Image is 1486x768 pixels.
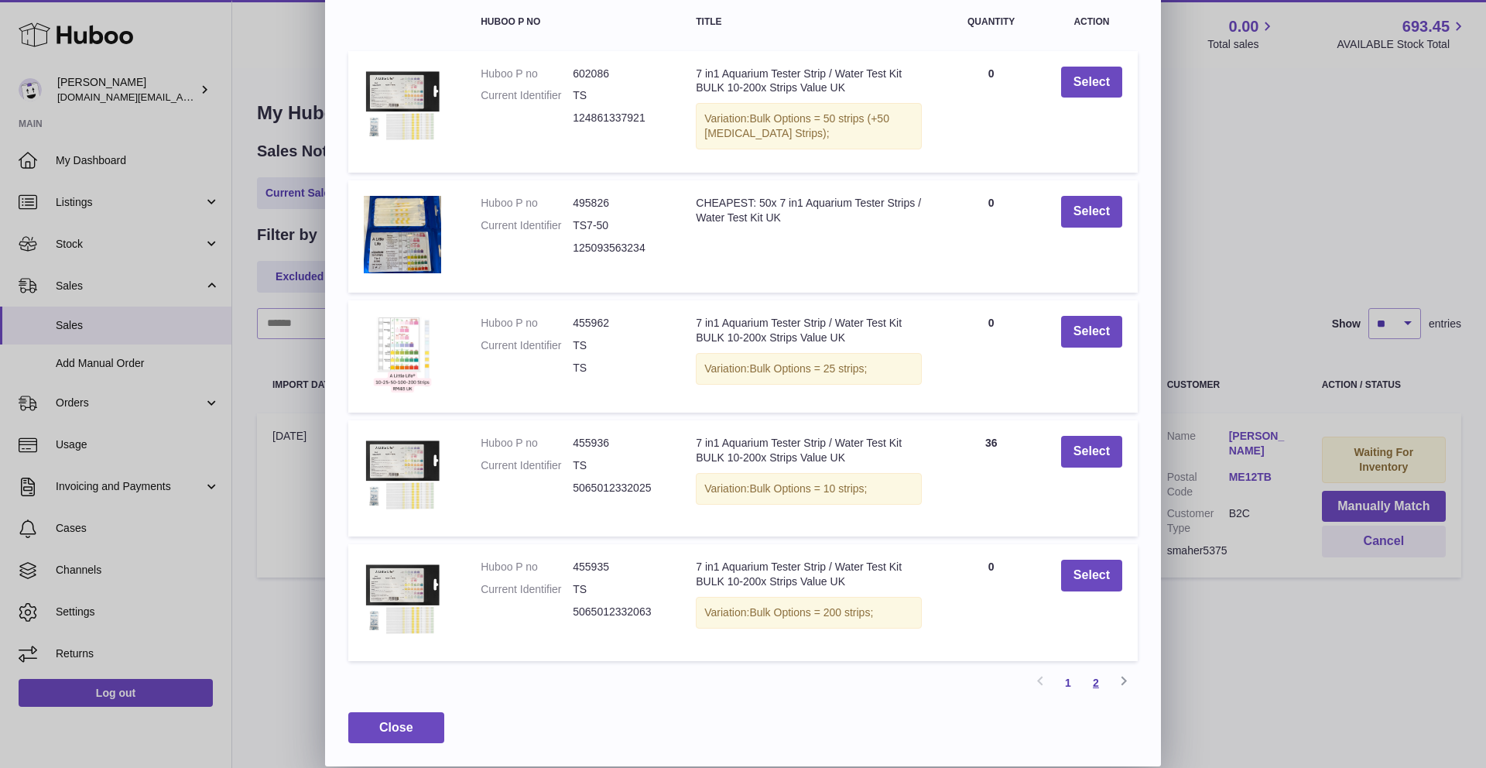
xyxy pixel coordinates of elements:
[704,112,889,139] span: Bulk Options = 50 strips (+50 [MEDICAL_DATA] Strips);
[573,218,665,233] dd: TS7-50
[364,316,441,393] img: 7 in1 Aquarium Tester Strip / Water Test Kit BULK 10-200x Strips Value UK
[696,103,921,149] div: Variation:
[937,2,1046,43] th: Quantity
[696,316,921,345] div: 7 in1 Aquarium Tester Strip / Water Test Kit BULK 10-200x Strips Value UK
[481,458,573,473] dt: Current Identifier
[379,721,413,734] span: Close
[481,582,573,597] dt: Current Identifier
[573,361,665,375] dd: TS
[937,420,1046,537] td: 36
[1061,196,1122,228] button: Select
[364,67,441,148] img: 7 in1 Aquarium Tester Strip / Water Test Kit BULK 10-200x Strips Value UK
[696,353,921,385] div: Variation:
[573,458,665,473] dd: TS
[573,481,665,495] dd: 5065012332025
[573,196,665,211] dd: 495826
[680,2,936,43] th: Title
[465,2,680,43] th: Huboo P no
[481,67,573,81] dt: Huboo P no
[937,300,1046,413] td: 0
[481,560,573,574] dt: Huboo P no
[573,582,665,597] dd: TS
[696,597,921,629] div: Variation:
[696,473,921,505] div: Variation:
[573,67,665,81] dd: 602086
[749,482,867,495] span: Bulk Options = 10 strips;
[573,316,665,331] dd: 455962
[573,560,665,574] dd: 455935
[1061,436,1122,468] button: Select
[696,436,921,465] div: 7 in1 Aquarium Tester Strip / Water Test Kit BULK 10-200x Strips Value UK
[364,436,441,517] img: 7 in1 Aquarium Tester Strip / Water Test Kit BULK 10-200x Strips Value UK
[696,67,921,96] div: 7 in1 Aquarium Tester Strip / Water Test Kit BULK 10-200x Strips Value UK
[696,560,921,589] div: 7 in1 Aquarium Tester Strip / Water Test Kit BULK 10-200x Strips Value UK
[937,51,1046,173] td: 0
[481,436,573,451] dt: Huboo P no
[573,338,665,353] dd: TS
[573,241,665,255] dd: 125093563234
[573,88,665,103] dd: TS
[481,316,573,331] dt: Huboo P no
[364,196,441,273] img: CHEAPEST: 50x 7 in1 Aquarium Tester Strips / Water Test Kit UK
[573,111,665,125] dd: 124861337921
[573,605,665,619] dd: 5065012332063
[1061,67,1122,98] button: Select
[749,362,867,375] span: Bulk Options = 25 strips;
[348,712,444,744] button: Close
[573,436,665,451] dd: 455936
[1082,669,1110,697] a: 2
[481,338,573,353] dt: Current Identifier
[1061,560,1122,591] button: Select
[481,88,573,103] dt: Current Identifier
[481,218,573,233] dt: Current Identifier
[364,560,441,641] img: 7 in1 Aquarium Tester Strip / Water Test Kit BULK 10-200x Strips Value UK
[749,606,873,619] span: Bulk Options = 200 strips;
[481,196,573,211] dt: Huboo P no
[1054,669,1082,697] a: 1
[1061,316,1122,348] button: Select
[1046,2,1138,43] th: Action
[937,180,1046,293] td: 0
[696,196,921,225] div: CHEAPEST: 50x 7 in1 Aquarium Tester Strips / Water Test Kit UK
[937,544,1046,660] td: 0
